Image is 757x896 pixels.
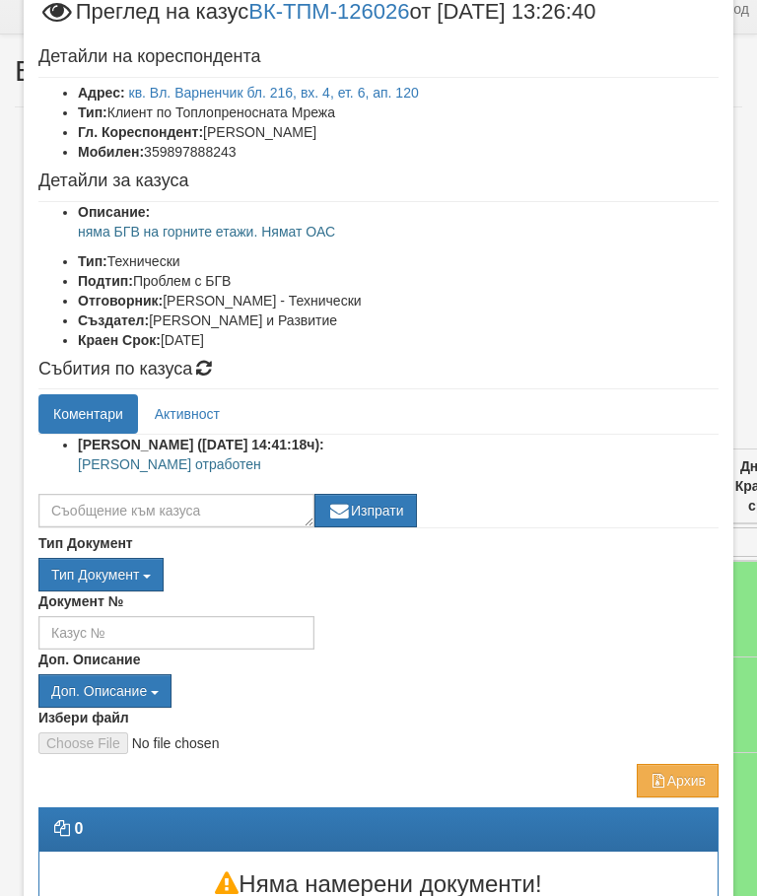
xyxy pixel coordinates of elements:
[38,591,123,611] label: Документ №
[78,454,719,474] p: [PERSON_NAME] отработен
[38,674,172,708] button: Доп. Описание
[38,1,595,37] span: Преглед на казус от [DATE] 13:26:40
[314,494,417,527] button: Изпрати
[51,567,139,583] span: Тип Документ
[38,558,719,591] div: Двоен клик, за изчистване на избраната стойност.
[78,253,107,269] b: Тип:
[129,85,419,101] a: кв. Вл. Варненчик бл. 216, вх. 4, ет. 6, ап. 120
[78,291,719,310] li: [PERSON_NAME] - Технически
[38,650,140,669] label: Доп. Описание
[38,533,133,553] label: Тип Документ
[78,103,719,122] li: Клиент по Топлопреносната Мрежа
[637,764,719,797] button: Архив
[78,310,719,330] li: [PERSON_NAME] и Развитие
[38,616,314,650] input: Казус №
[38,172,719,191] h4: Детайли за казуса
[78,104,107,120] b: Тип:
[78,273,133,289] b: Подтип:
[78,330,719,350] li: [DATE]
[78,122,719,142] li: [PERSON_NAME]
[38,708,129,727] label: Избери файл
[140,394,235,434] a: Активност
[78,222,719,241] p: няма БГВ на горните етажи. Нямат ОАС
[74,820,83,837] strong: 0
[78,124,203,140] b: Гл. Кореспондент:
[78,332,161,348] b: Краен Срок:
[78,144,144,160] b: Мобилен:
[78,251,719,271] li: Технически
[78,312,149,328] b: Създател:
[38,360,719,379] h4: Събития по казуса
[78,85,125,101] b: Адрес:
[78,204,150,220] b: Описание:
[38,674,719,708] div: Двоен клик, за изчистване на избраната стойност.
[38,558,164,591] button: Тип Документ
[78,437,324,452] strong: [PERSON_NAME] ([DATE] 14:41:18ч):
[38,47,719,67] h4: Детайли на кореспондента
[78,271,719,291] li: Проблем с БГВ
[78,142,719,162] li: 359897888243
[38,394,138,434] a: Коментари
[51,683,147,699] span: Доп. Описание
[78,293,163,309] b: Отговорник:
